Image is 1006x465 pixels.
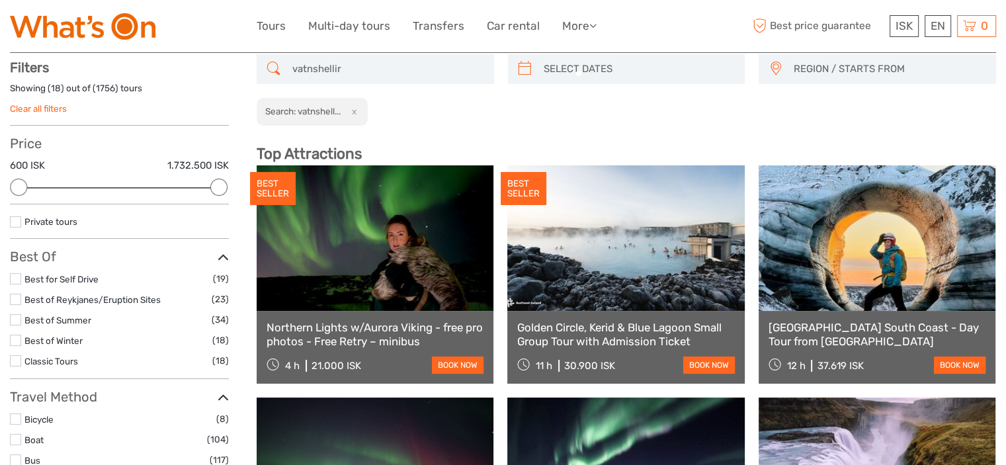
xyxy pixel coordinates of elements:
a: Private tours [24,216,77,227]
a: Boat [24,435,44,445]
div: BEST SELLER [501,172,546,205]
h3: Travel Method [10,389,229,405]
div: Showing ( ) out of ( ) tours [10,82,229,103]
a: Transfers [413,17,464,36]
a: More [562,17,597,36]
span: (18) [212,353,229,368]
input: SEARCH [287,58,487,81]
span: (18) [212,333,229,348]
a: book now [683,357,735,374]
span: 4 h [285,360,300,372]
a: book now [432,357,483,374]
button: REGION / STARTS FROM [788,58,989,80]
span: (19) [213,271,229,286]
input: SELECT DATES [538,58,739,81]
a: Northern Lights w/Aurora Viking - free pro photos - Free Retry – minibus [267,321,483,348]
label: 1756 [96,82,115,95]
h3: Best Of [10,249,229,265]
label: 1.732.500 ISK [167,159,229,173]
a: book now [934,357,985,374]
span: 0 [979,19,990,32]
div: 21.000 ISK [312,360,361,372]
label: 18 [51,82,61,95]
a: [GEOGRAPHIC_DATA] South Coast - Day Tour from [GEOGRAPHIC_DATA] [769,321,985,348]
span: ISK [896,19,913,32]
b: Top Attractions [257,145,362,163]
button: Open LiveChat chat widget [152,21,168,36]
label: 600 ISK [10,159,45,173]
span: Best price guarantee [749,15,886,37]
a: Clear all filters [10,103,67,114]
div: EN [925,15,951,37]
a: Multi-day tours [308,17,390,36]
p: We're away right now. Please check back later! [19,23,149,34]
h3: Price [10,136,229,151]
a: Bicycle [24,414,54,425]
span: (23) [212,292,229,307]
div: 30.900 ISK [564,360,615,372]
span: (34) [212,312,229,327]
div: 37.619 ISK [817,360,863,372]
button: x [343,105,360,118]
span: 12 h [786,360,805,372]
a: Golden Circle, Kerid & Blue Lagoon Small Group Tour with Admission Ticket [517,321,734,348]
strong: Filters [10,60,49,75]
div: BEST SELLER [250,172,296,205]
span: (8) [216,411,229,427]
a: Tours [257,17,286,36]
a: Best of Winter [24,335,83,346]
img: What's On [10,13,155,40]
span: (104) [207,432,229,447]
h2: Search: vatnshell... [265,106,341,116]
span: 11 h [536,360,552,372]
a: Car rental [487,17,540,36]
a: Best of Summer [24,315,91,325]
a: Classic Tours [24,356,78,366]
a: Best of Reykjanes/Eruption Sites [24,294,161,305]
a: Best for Self Drive [24,274,99,284]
